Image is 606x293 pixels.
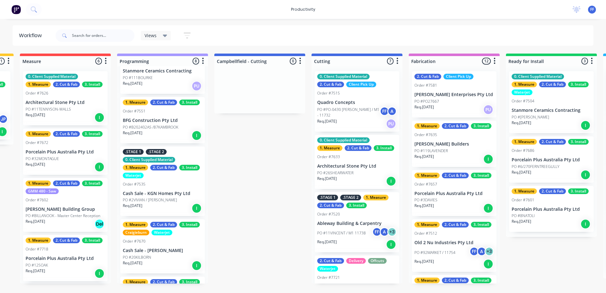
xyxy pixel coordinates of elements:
p: PO #6/270FERNTREEGULLY [512,164,559,169]
input: Search for orders... [72,29,134,42]
div: 2. Cut & Fab [150,279,177,285]
div: 0. Client Supplied Material1. Measure2. Cut & Fab3. InstallOrder #7633Architectural Stone Pty Ltd... [315,135,399,189]
p: Req. [DATE] [512,219,531,224]
div: 2. Cut & Fab [53,238,80,243]
div: I [94,162,104,172]
div: Craigieburn [123,230,149,235]
div: 1. Measure2. Cut & Fab3. InstallOrder #7512Old 2 Nu Industries Pty LtdPO #92MARKET / 11754FFA+3Re... [412,219,496,272]
div: I [483,154,493,164]
div: productivity [288,5,318,14]
div: 1. Measure [512,82,537,87]
div: Stanmore Ceramics ContractingPO #111BOURKEReq.[DATE]PU [120,40,205,94]
p: Req. [DATE] [317,118,337,124]
div: 2. Cut & Fab [317,203,344,208]
div: 2. Cut & Fab [317,258,344,264]
div: Order #7635 [414,132,437,138]
p: PO #111BOURKE [123,75,153,81]
div: 1. Measure2. Cut & Fab3. InstallOrder #7635[PERSON_NAME] BuildersPO #119LAVENDERReq.[DATE]I [412,121,496,167]
div: .STAGE 1 [123,149,144,155]
p: Porcelain Plus Australia Pty Ltd [26,149,105,155]
div: PU [386,119,396,129]
div: Order #7504 [512,98,534,104]
div: 0. Client Supplied Material1. Measure2. Cut & Fab3. InstallOrder #7626Architectural Stone Pty Ltd... [23,71,108,125]
div: 3. Install [179,222,200,227]
div: 1. Measure [512,139,537,145]
p: PO #3DAVIES [414,197,437,203]
p: [PERSON_NAME] Builders [414,141,494,147]
p: PO #11TENNYSON-WALLS [26,106,71,112]
div: 2. Cut & Fab [539,82,566,87]
div: 3. Install [471,278,491,283]
div: Order #7581 [414,83,437,88]
div: I [94,112,104,123]
p: Req. [DATE] [26,112,45,118]
div: .STAGE 2 [146,149,167,155]
span: Views [145,32,157,39]
div: 0. Client Supplied Material2. Cut & FabClient Pick UpOrder #7515Quadro ConceptsPO #PO-0430 [PERSO... [315,71,399,132]
p: Req. [DATE] [414,203,434,209]
div: Order #7721 [317,275,340,280]
div: 1. Measure2. Cut & Fab3. InstallOrder #7657Porcelain Plus Australia Pty LtdPO #3DAVIESReq.[DATE]I [412,170,496,216]
div: 0. Client Supplied Material [317,137,370,143]
div: PU [192,81,202,91]
div: Order #7520 [317,211,340,217]
div: 2. Cut & FabClient Pick UpOrder #7581[PERSON_NAME] Enterprises Pty LtdPO #PO27667Req.[DATE]PU [412,71,496,118]
div: 3. Install [82,181,103,186]
div: I [192,130,202,141]
div: 2. Cut & Fab [414,74,441,79]
div: 3. Install [568,82,589,87]
div: I [386,176,396,186]
div: 0. Client Supplied Material [123,157,175,163]
div: Workflow [19,32,45,39]
div: Client Pick Up [443,74,473,79]
p: PO #8NATOLI [512,213,535,219]
div: I [580,170,591,180]
div: 2. Cut & Fab [150,222,177,227]
div: 3. Install [471,222,491,227]
div: 1. Measure [414,278,440,283]
div: Waterjet [151,230,172,235]
div: 3. Install [374,145,394,151]
p: [PERSON_NAME] Enterprises Pty Ltd [414,92,494,97]
p: Req. [DATE] [123,130,142,136]
div: 3. Install [179,100,200,105]
p: PO #11VINCENT / M1 11738 [317,230,366,236]
div: Order #7718 [26,246,48,252]
div: I [580,120,591,130]
div: 2. Cut & Fab [53,181,80,186]
div: Order #7672 [26,140,48,146]
div: FF [380,106,389,116]
div: 3. Install [568,188,589,194]
div: FF [469,247,479,256]
p: Req. [DATE] [512,120,531,126]
p: PO #[PERSON_NAME] [512,114,549,120]
div: 2. Cut & Fab [539,188,566,194]
div: Delivery [346,258,366,264]
div: .STAGE 2 [340,195,361,200]
div: 3. Install [82,131,103,137]
p: Old 2 Nu Industries Pty Ltd [414,240,494,245]
div: I [483,259,493,269]
div: Order #7686 [512,148,534,153]
p: [PERSON_NAME] Building Group [26,207,105,212]
div: I [483,203,493,213]
p: PO #BILLANOOK - Master Center Reception [26,213,100,219]
div: 1. Measure [123,165,148,170]
p: Cash Sale - [PERSON_NAME] [123,248,202,253]
div: 1. Measure [317,145,342,151]
div: 3. Install [568,139,589,145]
div: Order #7515 [317,90,340,96]
p: Architectural Stone Pty Ltd [317,164,397,169]
p: Req. [DATE] [123,203,142,209]
p: PO #119LAVENDER [414,148,448,154]
div: 3. Install [346,203,367,208]
div: A [387,106,397,116]
div: Order #7512 [414,231,437,236]
div: 2. Cut & Fab [442,278,469,283]
div: 3. Install [82,238,103,243]
div: Order #7601 [512,197,534,203]
div: 1. Measure [26,131,51,137]
div: + 3 [387,227,397,237]
div: 2. Cut & Fab [150,165,177,170]
div: I [386,239,396,250]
